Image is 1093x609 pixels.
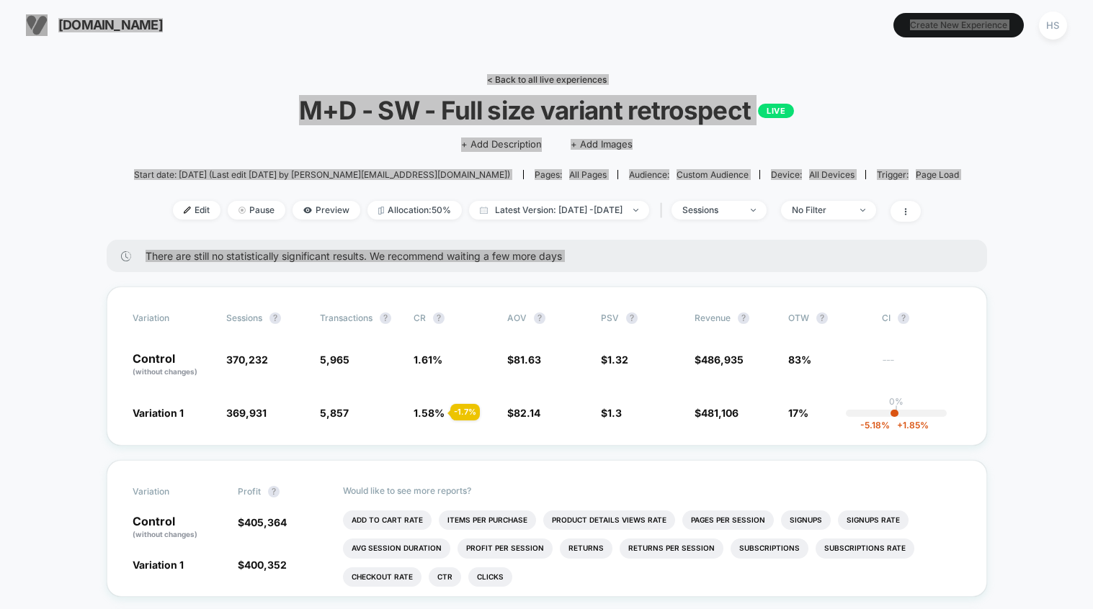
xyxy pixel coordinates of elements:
span: Start date: [DATE] (Last edit [DATE] by [PERSON_NAME][EMAIL_ADDRESS][DOMAIN_NAME]) [134,170,510,180]
div: No Filter [792,205,849,215]
span: Allocation: 50% [367,201,462,220]
span: There are still no statistically significant results. We recommend waiting a few more days [146,251,958,262]
li: Clicks [468,567,512,587]
span: Variation 1 [133,559,184,571]
span: $ [695,353,744,366]
div: Trigger: [877,170,959,180]
button: ? [433,312,445,324]
span: + [897,420,903,430]
span: 400,352 [244,559,287,571]
li: Avg Session Duration [343,538,450,559]
li: Profit Per Session [458,538,553,559]
button: ? [534,312,545,324]
li: Checkout Rate [343,567,421,587]
span: [DOMAIN_NAME] [58,18,163,33]
li: Signups [781,510,831,531]
span: $ [507,353,541,366]
img: end [751,209,756,212]
button: HS [1035,11,1071,40]
span: + Add Images [571,139,633,150]
span: Edit [173,201,220,220]
span: $ [601,353,628,366]
li: Subscriptions [731,538,808,559]
span: 83% [788,353,811,366]
button: ? [268,486,280,497]
span: AOV [507,313,527,323]
span: OTW [788,312,867,324]
span: all pages [569,169,607,180]
span: $ [507,407,540,419]
span: 486,935 [701,353,744,366]
div: HS [1039,12,1067,40]
span: $ [238,559,287,571]
span: 17% [788,407,808,419]
span: $ [601,407,622,419]
span: 5,965 [320,353,349,366]
span: PSV [601,313,619,323]
span: $ [238,516,287,528]
li: Pages Per Session [682,510,774,531]
span: Pause [228,201,285,220]
span: 481,106 [701,407,739,419]
span: 1.3 [607,407,622,419]
span: 369,931 [226,407,267,419]
span: Latest Version: [DATE] - [DATE] [469,201,649,220]
div: Audience: [629,170,749,180]
p: LIVE [758,104,794,119]
span: (without changes) [133,530,197,538]
button: ? [738,312,749,324]
p: | [895,406,898,416]
span: --- [882,356,961,377]
span: CR [414,313,426,323]
li: Items Per Purchase [439,510,536,531]
li: Returns Per Session [620,538,723,559]
li: Ctr [429,567,461,587]
img: Visually logo [26,14,48,36]
li: Add To Cart Rate [343,510,432,531]
img: calendar [480,207,488,214]
span: Variation 1 [133,407,184,419]
button: ? [380,312,391,324]
div: sessions [682,205,740,215]
span: Custom Audience [677,169,749,180]
span: 1.58 % [414,407,445,419]
p: Would like to see more reports? [343,486,961,496]
button: ? [269,312,281,324]
span: Revenue [695,313,731,323]
button: [DOMAIN_NAME] [22,14,167,37]
button: ? [816,312,828,324]
li: Signups Rate [838,510,909,531]
span: 1.32 [607,353,628,366]
button: Create New Experience [893,13,1024,37]
li: Returns [560,538,612,559]
span: Sessions [226,313,262,323]
button: ? [898,312,909,324]
div: - 1.7 % [450,404,480,420]
span: 1.61 % [414,353,442,366]
p: Control [133,515,223,540]
span: 370,232 [226,353,268,366]
button: ? [626,312,638,324]
span: | [656,202,672,220]
span: (without changes) [133,367,197,376]
a: < Back to all live experiences [487,74,607,85]
p: Control [133,353,212,377]
img: end [860,209,865,212]
span: $ [695,407,739,419]
img: end [238,207,246,214]
span: Profit [238,487,261,497]
span: Variation [133,312,212,324]
li: Product Details Views Rate [543,510,675,531]
img: edit [184,207,191,214]
span: + Add Description [461,137,542,152]
img: end [633,209,638,212]
div: Pages: [535,170,607,180]
span: Transactions [320,313,372,323]
span: 1.85 % [890,420,929,430]
li: Subscriptions Rate [816,538,914,559]
span: Device: [759,170,865,180]
span: Page Load [916,169,959,180]
span: CI [882,312,961,324]
span: Variation [133,486,212,497]
span: 405,364 [244,516,287,528]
